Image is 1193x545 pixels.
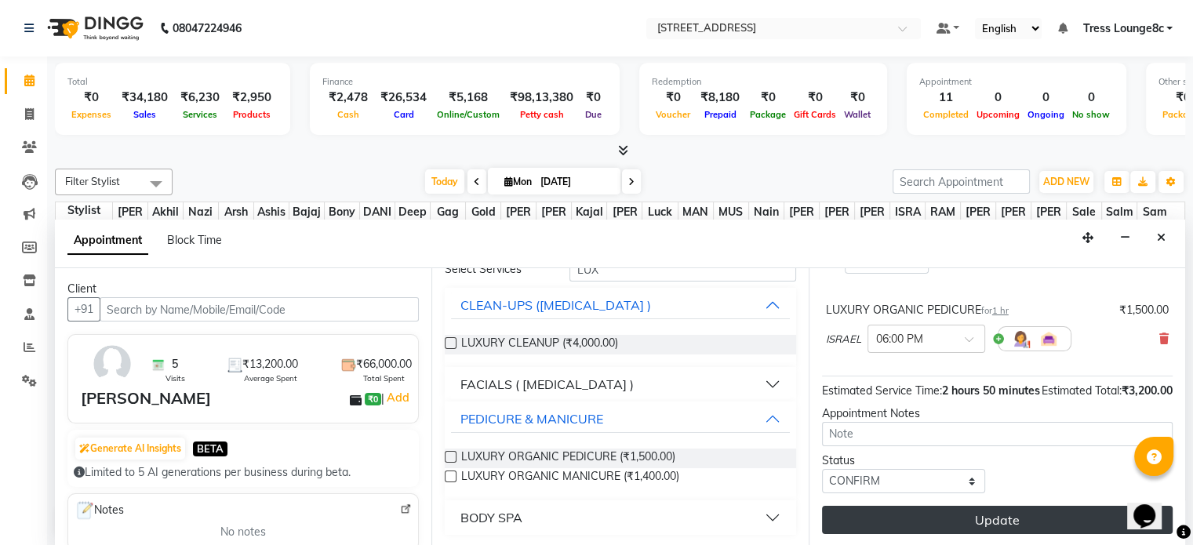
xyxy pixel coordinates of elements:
[461,335,618,354] span: LUXURY CLEANUP (₹4,000.00)
[322,75,607,89] div: Finance
[356,356,412,372] span: ₹66,000.00
[1024,89,1068,107] div: 0
[431,202,465,238] span: gagan
[1082,20,1163,37] span: Tress Lounge8c
[363,372,405,384] span: Total Spent
[242,356,298,372] span: ₹13,200.00
[65,175,120,187] span: Filter Stylist
[1043,176,1089,187] span: ADD NEW
[67,75,278,89] div: Total
[581,109,606,120] span: Due
[826,302,1009,318] div: LUXURY ORGANIC PEDICURE
[433,89,504,107] div: ₹5,168
[893,169,1030,194] input: Search Appointment
[40,6,147,50] img: logo
[67,89,115,107] div: ₹0
[219,202,253,238] span: Arshad
[1039,171,1093,193] button: ADD NEW
[981,305,1009,316] small: for
[820,202,854,271] span: [PERSON_NAME]
[172,356,178,372] span: 5
[56,202,112,219] div: Stylist
[451,405,789,433] button: PEDICURE & MANICURE
[840,109,875,120] span: Wallet
[374,89,433,107] div: ₹26,534
[461,449,675,468] span: LUXURY ORGANIC PEDICURE (₹1,500.00)
[694,89,746,107] div: ₹8,180
[360,202,395,238] span: DANISH
[129,109,160,120] span: Sales
[790,109,840,120] span: Gift Cards
[1024,109,1068,120] span: Ongoing
[425,169,464,194] span: Today
[926,202,960,222] span: RAM
[220,524,266,540] span: No notes
[365,393,381,405] span: ₹0
[113,202,147,271] span: [PERSON_NAME]
[992,305,1009,316] span: 1 hr
[536,202,571,271] span: [PERSON_NAME]
[67,109,115,120] span: Expenses
[1067,202,1101,238] span: Saleem
[174,89,226,107] div: ₹6,230
[167,233,222,247] span: Block Time
[746,89,790,107] div: ₹0
[289,202,324,238] span: Bajaj sir
[822,506,1173,534] button: Update
[229,109,275,120] span: Products
[500,176,536,187] span: Mon
[919,89,973,107] div: 11
[381,388,412,407] span: |
[607,202,642,271] span: [PERSON_NAME]
[822,405,1173,422] div: Appointment Notes
[1031,202,1066,271] span: [PERSON_NAME]
[652,109,694,120] span: Voucher
[1119,302,1169,318] div: ₹1,500.00
[840,89,875,107] div: ₹0
[580,89,607,107] div: ₹0
[67,227,148,255] span: Appointment
[1122,383,1173,398] span: ₹3,200.00
[193,441,227,456] span: BETA
[148,202,183,222] span: akhil
[516,109,568,120] span: Petty cash
[325,202,359,222] span: Bony
[678,202,713,255] span: MANAGER
[826,332,861,347] span: ISRAEL
[822,452,986,469] div: Status
[384,388,412,407] a: Add
[395,202,430,238] span: Deepak
[961,202,995,271] span: [PERSON_NAME]
[115,89,174,107] div: ₹34,180
[74,464,413,481] div: Limited to 5 AI generations per business during beta.
[790,89,840,107] div: ₹0
[460,375,634,394] div: FACIALS ( [MEDICAL_DATA] )
[322,89,374,107] div: ₹2,478
[460,296,651,314] div: CLEAN-UPS ([MEDICAL_DATA] )
[451,503,789,532] button: BODY SPA
[451,370,789,398] button: FACIALS ( [MEDICAL_DATA] )
[973,89,1024,107] div: 0
[855,202,889,271] span: [PERSON_NAME]
[390,109,418,120] span: Card
[81,387,211,410] div: [PERSON_NAME]
[1102,202,1137,238] span: SalmaN
[572,202,606,222] span: kajal
[67,281,419,297] div: Client
[333,109,363,120] span: Cash
[746,109,790,120] span: Package
[1150,226,1173,250] button: Close
[460,508,522,527] div: BODY SPA
[919,75,1114,89] div: Appointment
[165,372,185,384] span: Visits
[1011,329,1030,348] img: Hairdresser.png
[89,341,135,387] img: avatar
[996,202,1031,271] span: [PERSON_NAME]
[173,6,242,50] b: 08047224946
[536,170,614,194] input: 2025-09-01
[460,409,603,428] div: PEDICURE & MANICURE
[1039,329,1058,348] img: Interior.png
[226,89,278,107] div: ₹2,950
[504,89,580,107] div: ₹98,13,380
[501,202,536,271] span: [PERSON_NAME]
